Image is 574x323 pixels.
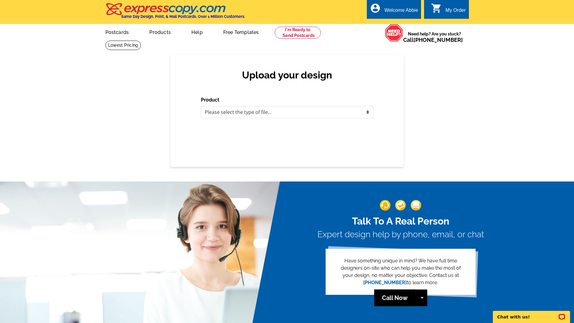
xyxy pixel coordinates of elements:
[214,25,269,39] a: Free Templates
[374,289,415,306] a: Call Now
[489,304,574,323] iframe: LiveChat chat widget
[317,229,484,240] h3: Expert design help by phone, email, or chat
[431,3,442,14] i: shopping_cart
[121,14,245,19] h4: Same Day Design, Print, & Mail Postcards. Over 1 Million Customers.
[317,215,484,227] h2: Talk To A Real Person
[395,200,406,211] img: support-img-2.png
[140,25,181,39] a: Products
[411,200,421,211] img: support-img-3_1.png
[207,69,367,81] h2: Upload your design
[403,31,466,43] span: Need help? Are you stuck?
[201,96,219,104] label: Product
[182,25,212,39] a: Help
[363,280,407,285] a: [PHONE_NUMBER]
[403,37,463,43] span: Call
[446,8,466,16] div: My Order
[370,3,381,14] i: account_circle
[413,37,463,43] a: [PHONE_NUMBER]
[385,24,403,42] img: help
[431,7,466,14] a: shopping_cart My Order
[105,7,245,19] a: Same Day Design, Print, & Mail Postcards. Over 1 Million Customers.
[380,200,390,211] img: support-img-1.png
[335,257,466,286] p: Have something unique in mind? We have full time designers on-site who can help you make the most...
[96,25,139,39] a: Postcards
[384,8,418,16] div: Welcome Abbie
